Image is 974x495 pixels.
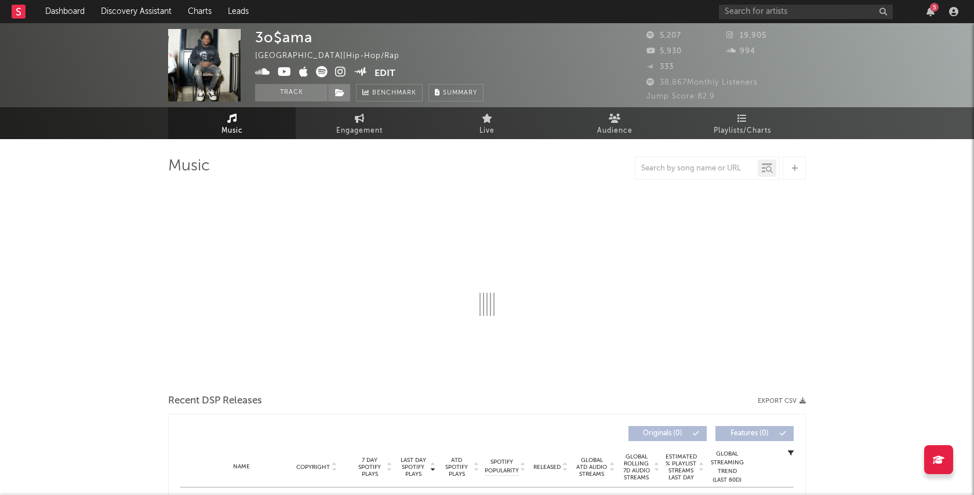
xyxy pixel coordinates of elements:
span: Global ATD Audio Streams [576,457,608,478]
span: Estimated % Playlist Streams Last Day [665,453,697,481]
span: Benchmark [372,86,416,100]
button: Summary [428,84,484,101]
span: Copyright [296,464,330,471]
a: Playlists/Charts [678,107,806,139]
span: 7 Day Spotify Plays [354,457,385,478]
span: Playlists/Charts [714,124,771,138]
input: Search for artists [719,5,893,19]
button: Track [255,84,328,101]
span: Global Rolling 7D Audio Streams [620,453,652,481]
button: Edit [375,66,395,81]
a: Music [168,107,296,139]
span: 5,930 [646,48,682,55]
span: 994 [726,48,755,55]
button: Export CSV [758,398,806,405]
span: Released [533,464,561,471]
div: 5 [930,3,939,12]
span: 5,207 [646,32,681,39]
span: Summary [443,90,477,96]
span: Live [479,124,495,138]
span: Audience [597,124,633,138]
button: Originals(0) [628,426,707,441]
input: Search by song name or URL [635,164,758,173]
span: Recent DSP Releases [168,394,262,408]
span: Last Day Spotify Plays [398,457,428,478]
button: 5 [926,7,935,16]
span: Music [221,124,243,138]
div: [GEOGRAPHIC_DATA] | Hip-Hop/Rap [255,49,413,63]
span: Engagement [336,124,383,138]
a: Live [423,107,551,139]
span: 19,905 [726,32,766,39]
button: Features(0) [715,426,794,441]
a: Audience [551,107,678,139]
span: 333 [646,63,674,71]
span: Features ( 0 ) [723,430,776,437]
div: 3o$ama [255,29,312,46]
span: Spotify Popularity [485,458,519,475]
div: Global Streaming Trend (Last 60D) [710,450,744,485]
span: Originals ( 0 ) [636,430,689,437]
a: Engagement [296,107,423,139]
a: Benchmark [356,84,423,101]
span: Jump Score: 82.9 [646,93,715,100]
div: Name [203,463,279,471]
span: 38,867 Monthly Listeners [646,79,758,86]
span: ATD Spotify Plays [441,457,472,478]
